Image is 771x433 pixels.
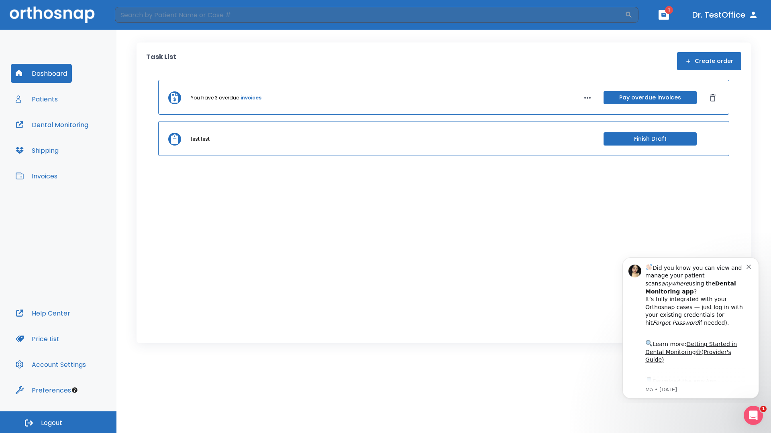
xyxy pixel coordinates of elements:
[744,406,763,425] iframe: Intercom live chat
[41,419,62,427] span: Logout
[10,6,95,23] img: Orthosnap
[71,386,78,394] div: Tooltip anchor
[35,136,136,143] p: Message from Ma, sent 7w ago
[11,115,93,134] button: Dental Monitoring
[191,136,210,143] p: test test
[665,6,673,14] span: 1
[35,126,136,167] div: Download the app: | ​ Let us know if you need help getting started!
[11,380,76,400] button: Preferences
[760,406,767,412] span: 1
[35,128,106,142] a: App Store
[11,355,91,374] button: Account Settings
[136,12,143,19] button: Dismiss notification
[191,94,239,101] p: You have 3 overdue
[115,7,625,23] input: Search by Patient Name or Case #
[604,132,697,146] button: Finish Draft
[604,91,697,104] button: Pay overdue invoices
[146,52,176,70] p: Task List
[677,52,741,70] button: Create order
[610,250,771,403] iframe: Intercom notifications message
[11,166,62,186] button: Invoices
[11,141,63,160] button: Shipping
[706,91,719,104] button: Dismiss
[11,64,72,83] button: Dashboard
[11,89,63,109] button: Patients
[689,8,761,22] button: Dr. TestOffice
[11,329,64,348] button: Price List
[11,304,75,323] button: Help Center
[241,94,261,101] a: invoices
